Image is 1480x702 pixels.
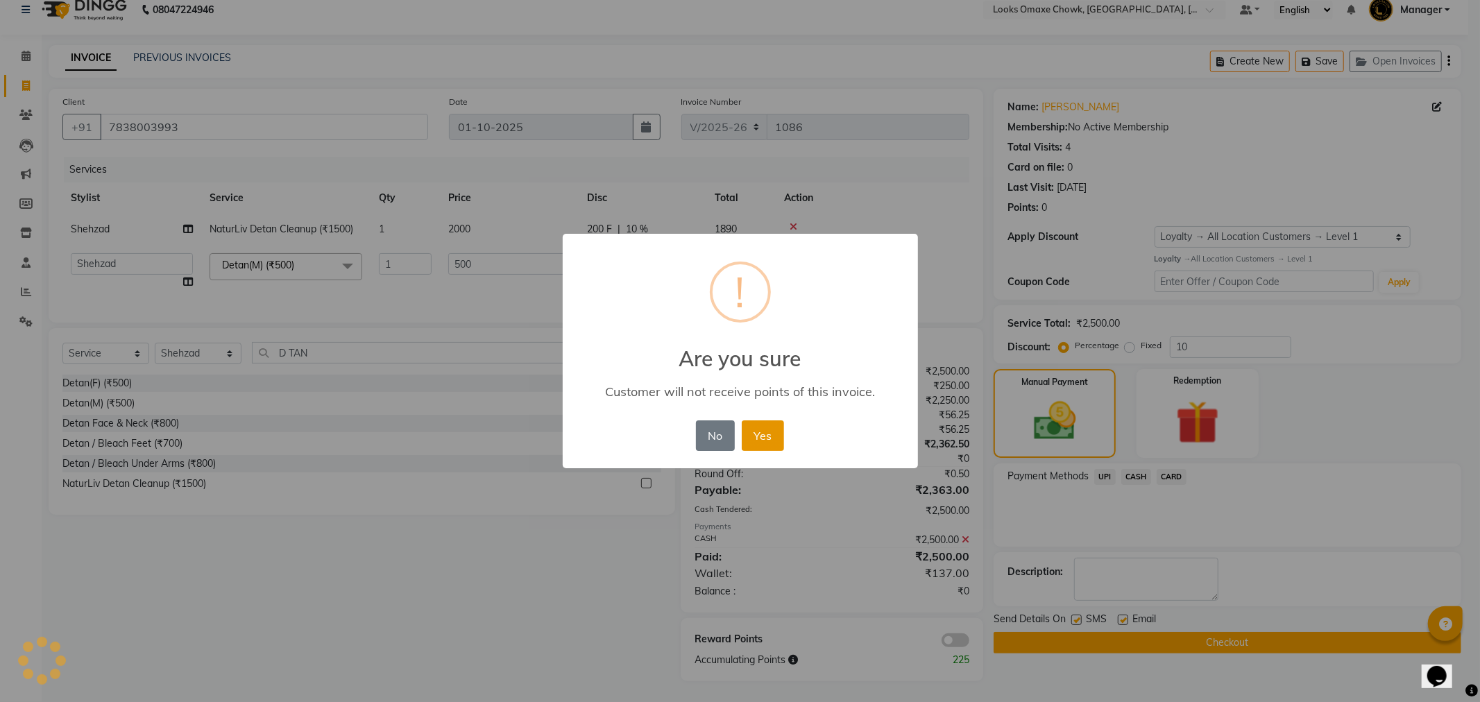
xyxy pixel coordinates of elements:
button: No [696,420,735,451]
button: Yes [742,420,784,451]
iframe: chat widget [1422,647,1466,688]
div: Customer will not receive points of this invoice. [582,384,897,400]
h2: Are you sure [563,329,918,371]
div: ! [735,264,745,320]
